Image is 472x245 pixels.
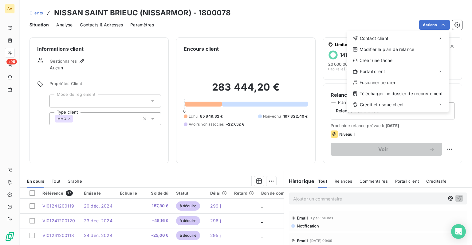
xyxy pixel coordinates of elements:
div: Créer une tâche [349,56,446,65]
div: Fusionner ce client [349,78,446,87]
div: Modifier le plan de relance [349,45,446,54]
div: Télécharger un dossier de recouvrement [349,89,446,99]
span: Crédit et risque client [360,102,404,108]
div: Actions [347,31,449,112]
span: Contact client [360,35,388,41]
span: Portail client [360,68,385,75]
